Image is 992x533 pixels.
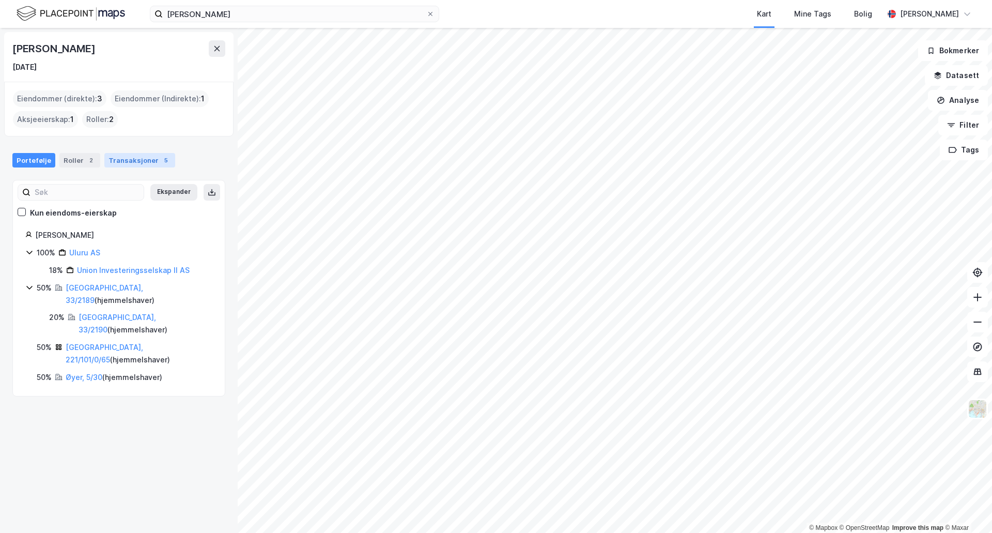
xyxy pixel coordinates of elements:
[13,90,106,107] div: Eiendommer (direkte) :
[161,155,171,165] div: 5
[109,113,114,126] span: 2
[13,111,78,128] div: Aksjeeierskap :
[900,8,959,20] div: [PERSON_NAME]
[938,115,988,135] button: Filter
[918,40,988,61] button: Bokmerker
[97,93,102,105] span: 3
[30,207,117,219] div: Kun eiendoms-eierskap
[66,371,162,384] div: ( hjemmelshaver )
[37,341,52,354] div: 50%
[111,90,209,107] div: Eiendommer (Indirekte) :
[69,248,100,257] a: Uluru AS
[49,264,63,277] div: 18%
[30,185,144,200] input: Søk
[37,282,52,294] div: 50%
[840,524,890,531] a: OpenStreetMap
[12,40,97,57] div: [PERSON_NAME]
[66,373,102,382] a: Øyer, 5/30
[201,93,205,105] span: 1
[163,6,426,22] input: Søk på adresse, matrikkel, gårdeiere, leietakere eller personer
[17,5,125,23] img: logo.f888ab2527a4732fd821a326f86c7f29.svg
[82,111,118,128] div: Roller :
[928,90,988,111] button: Analyse
[925,65,988,86] button: Datasett
[37,371,52,384] div: 50%
[79,311,212,336] div: ( hjemmelshaver )
[66,283,143,304] a: [GEOGRAPHIC_DATA], 33/2189
[35,229,212,241] div: [PERSON_NAME]
[12,153,55,167] div: Portefølje
[66,343,143,364] a: [GEOGRAPHIC_DATA], 221/101/0/65
[86,155,96,165] div: 2
[892,524,943,531] a: Improve this map
[854,8,872,20] div: Bolig
[37,247,55,259] div: 100%
[794,8,831,20] div: Mine Tags
[809,524,838,531] a: Mapbox
[12,61,37,73] div: [DATE]
[59,153,100,167] div: Roller
[940,140,988,160] button: Tags
[70,113,74,126] span: 1
[79,313,156,334] a: [GEOGRAPHIC_DATA], 33/2190
[104,153,175,167] div: Transaksjoner
[968,399,987,419] img: Z
[49,311,65,324] div: 20%
[66,282,212,307] div: ( hjemmelshaver )
[940,483,992,533] iframe: Chat Widget
[757,8,771,20] div: Kart
[940,483,992,533] div: Kontrollprogram for chat
[77,266,190,275] a: Union Investeringsselskap II AS
[66,341,212,366] div: ( hjemmelshaver )
[150,184,197,201] button: Ekspander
